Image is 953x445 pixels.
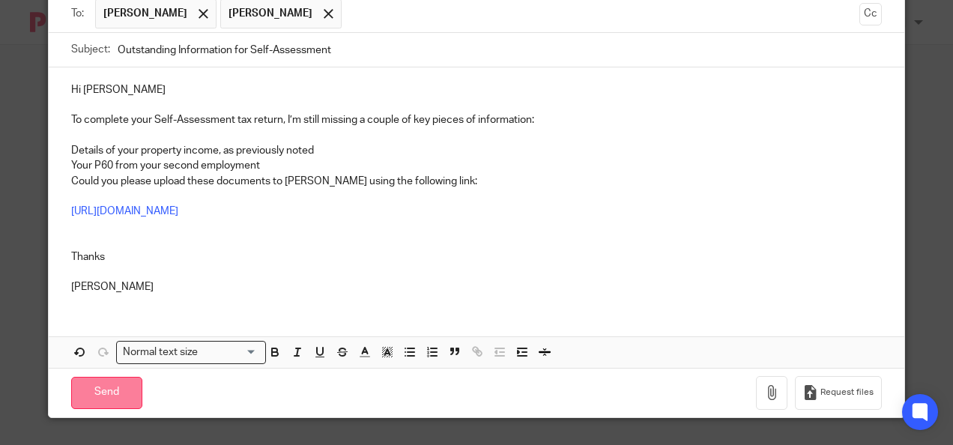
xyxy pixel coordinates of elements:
button: Cc [859,3,882,25]
input: Send [71,377,142,409]
span: [PERSON_NAME] [229,6,312,21]
p: Your P60 from your second employment [71,158,883,173]
label: To: [71,6,88,21]
p: Hi [PERSON_NAME] [71,82,883,97]
p: Details of your property income, as previously noted [71,143,883,158]
p: Thanks [71,249,883,264]
span: Request files [820,387,874,399]
p: [PERSON_NAME] [71,279,883,294]
a: [URL][DOMAIN_NAME] [71,206,178,217]
div: Search for option [116,341,266,364]
span: [PERSON_NAME] [103,6,187,21]
button: Request files [795,376,882,410]
p: Could you please upload these documents to [PERSON_NAME] using the following link: [71,174,883,189]
p: To complete your Self-Assessment tax return, I’m still missing a couple of key pieces of informat... [71,112,883,127]
input: Search for option [203,345,257,360]
span: Normal text size [120,345,202,360]
label: Subject: [71,42,110,57]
